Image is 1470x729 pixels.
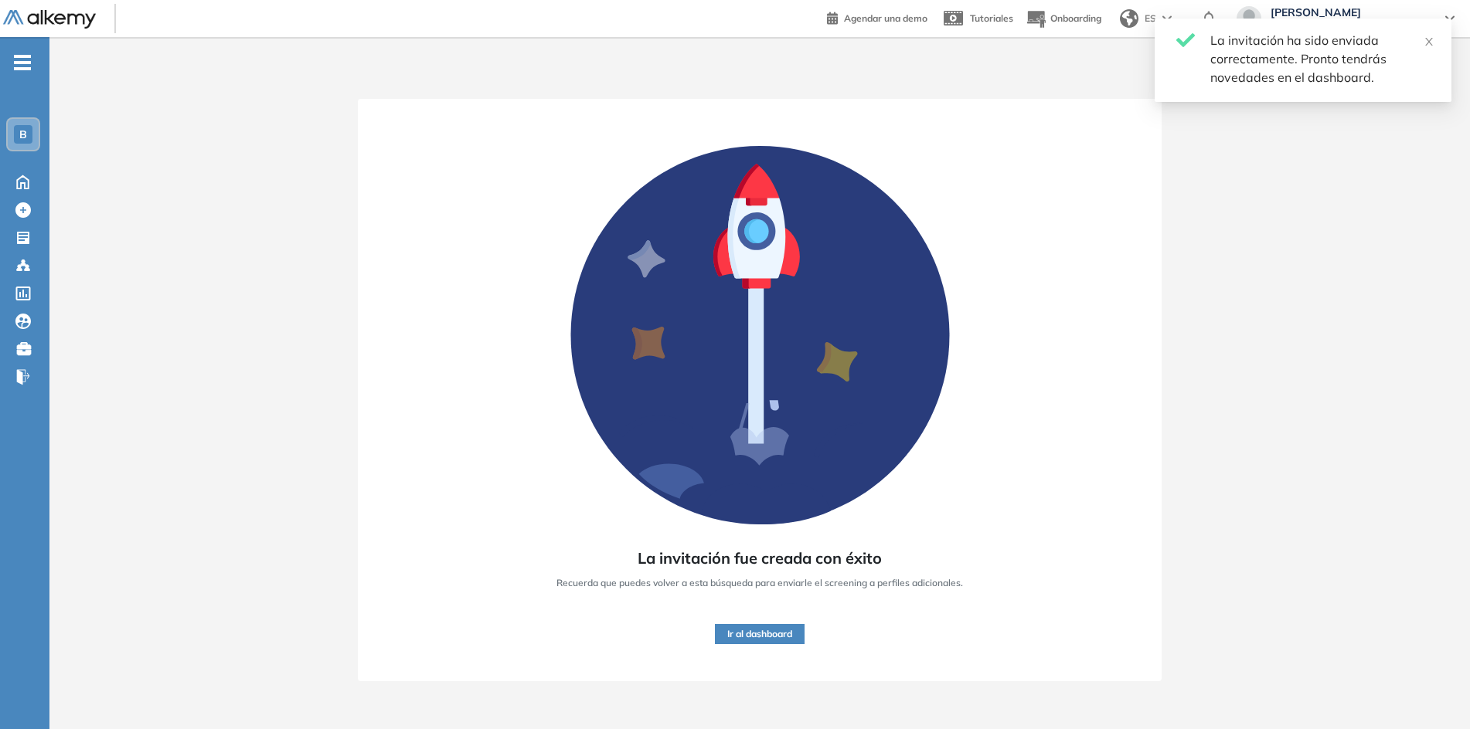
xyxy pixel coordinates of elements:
[638,547,882,570] span: La invitación fue creada con éxito
[715,624,805,644] button: Ir al dashboard
[1145,12,1156,25] span: ES
[1120,9,1138,28] img: world
[556,576,963,590] span: Recuerda que puedes volver a esta búsqueda para enviarle el screening a perfiles adicionales.
[1162,15,1172,22] img: arrow
[14,61,31,64] i: -
[1210,31,1433,86] div: La invitación ha sido enviada correctamente. Pronto tendrás novedades en el dashboard.
[19,128,27,141] span: B
[970,12,1013,24] span: Tutoriales
[1424,36,1434,47] span: close
[844,12,927,24] span: Agendar una demo
[3,10,96,29] img: Logo
[1271,6,1430,19] span: [PERSON_NAME]
[827,8,927,26] a: Agendar una demo
[1026,2,1101,36] button: Onboarding
[1050,12,1101,24] span: Onboarding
